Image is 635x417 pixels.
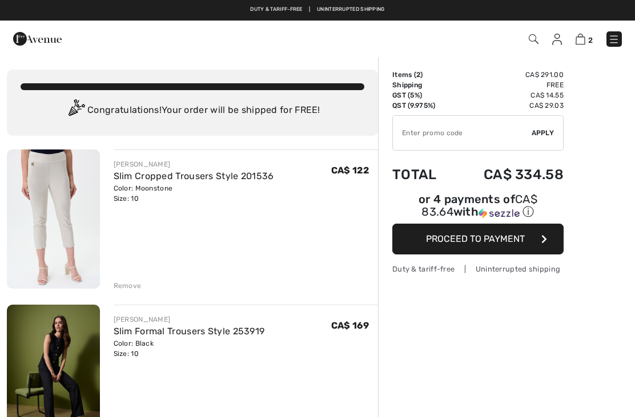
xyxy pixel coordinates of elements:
img: Congratulation2.svg [65,99,87,122]
td: Shipping [392,80,453,90]
img: Menu [608,34,620,45]
span: CA$ 169 [331,320,369,331]
div: Color: Moonstone Size: 10 [114,183,274,204]
td: CA$ 29.03 [453,100,564,111]
img: Search [529,34,538,44]
td: Items ( ) [392,70,453,80]
td: CA$ 14.55 [453,90,564,100]
a: Slim Cropped Trousers Style 201536 [114,171,274,181]
div: Congratulations! Your order will be shipped for FREE! [21,99,364,122]
td: QST (9.975%) [392,100,453,111]
td: CA$ 291.00 [453,70,564,80]
img: Slim Cropped Trousers Style 201536 [7,149,100,289]
div: Duty & tariff-free | Uninterrupted shipping [392,264,564,274]
a: Slim Formal Trousers Style 253919 [114,326,265,337]
td: Total [392,155,453,194]
img: 1ère Avenue [13,27,62,50]
span: CA$ 122 [331,165,369,176]
span: CA$ 83.64 [421,192,537,218]
span: 2 [588,36,593,44]
img: Sezzle [479,208,520,218]
div: Color: Black Size: 10 [114,338,265,359]
span: 2 [416,71,420,79]
input: Promo code [393,116,532,150]
td: Free [453,80,564,90]
div: or 4 payments of with [392,194,564,220]
div: [PERSON_NAME] [114,314,265,325]
a: 1ère Avenue [13,33,62,43]
span: Proceed to Payment [426,233,525,244]
span: Apply [532,128,554,138]
img: My Info [552,34,562,45]
a: 2 [576,32,593,46]
div: or 4 payments ofCA$ 83.64withSezzle Click to learn more about Sezzle [392,194,564,224]
td: GST (5%) [392,90,453,100]
div: Remove [114,281,142,291]
td: CA$ 334.58 [453,155,564,194]
div: [PERSON_NAME] [114,159,274,169]
button: Proceed to Payment [392,224,564,254]
img: Shopping Bag [576,34,585,44]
